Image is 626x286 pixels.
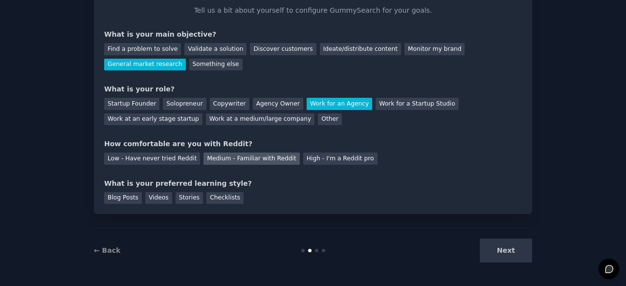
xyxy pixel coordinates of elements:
[104,178,522,189] div: What is your preferred learning style?
[176,192,203,204] div: Stories
[376,98,458,110] div: Work for a Startup Studio
[94,246,120,254] a: ← Back
[307,98,372,110] div: Work for an Agency
[184,43,246,55] div: Validate a solution
[190,5,436,16] p: Tell us a bit about yourself to configure GummySearch for your goals.
[163,98,206,110] div: Solopreneur
[404,43,465,55] div: Monitor my brand
[253,98,303,110] div: Agency Owner
[206,192,244,204] div: Checklists
[250,43,316,55] div: Discover customers
[104,43,181,55] div: Find a problem to solve
[189,59,243,71] div: Something else
[145,192,172,204] div: Videos
[104,113,202,126] div: Work at an early stage startup
[104,84,522,94] div: What is your role?
[320,43,401,55] div: Ideate/distribute content
[104,192,142,204] div: Blog Posts
[104,139,522,149] div: How comfortable are you with Reddit?
[104,59,186,71] div: General market research
[104,98,159,110] div: Startup Founder
[206,113,314,126] div: Work at a medium/large company
[203,153,299,165] div: Medium - Familiar with Reddit
[318,113,342,126] div: Other
[104,153,200,165] div: Low - Have never tried Reddit
[210,98,249,110] div: Copywriter
[303,153,378,165] div: High - I'm a Reddit pro
[104,29,522,40] div: What is your main objective?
